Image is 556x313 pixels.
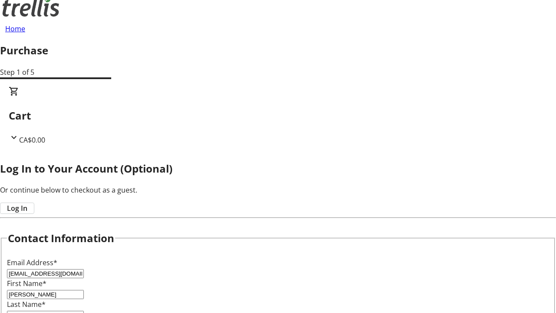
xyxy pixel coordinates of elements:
[9,86,547,145] div: CartCA$0.00
[7,203,27,213] span: Log In
[9,108,547,123] h2: Cart
[7,279,46,288] label: First Name*
[19,135,45,145] span: CA$0.00
[7,300,46,309] label: Last Name*
[8,230,114,246] h2: Contact Information
[7,258,57,267] label: Email Address*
